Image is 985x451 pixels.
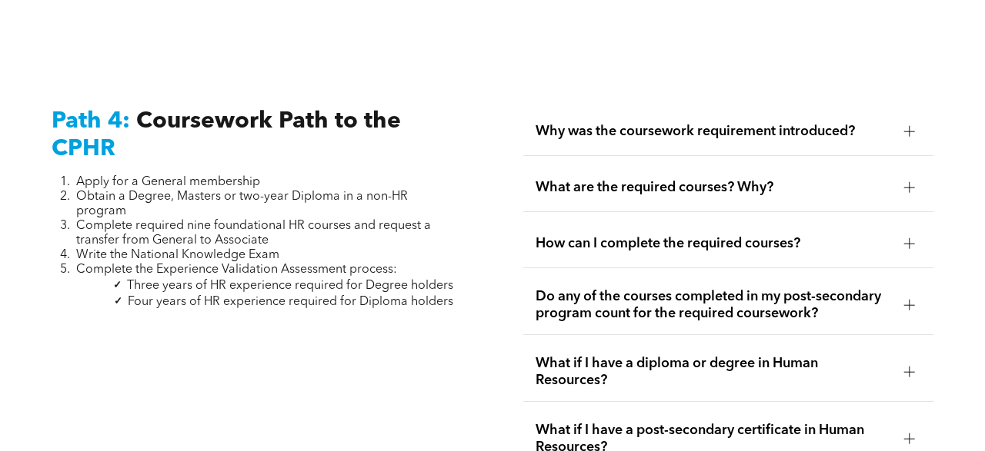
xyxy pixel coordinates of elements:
[536,179,892,196] span: What are the required courses? Why?
[76,249,279,261] span: Write the National Knowledge Exam
[76,191,408,217] span: Obtain a Degree, Masters or two-year Diploma in a non-HR program
[136,110,401,133] span: Coursework Path to the
[76,264,397,276] span: Complete the Experience Validation Assessment process:
[127,280,453,292] span: Three years of HR experience required for Degree holders
[128,296,453,308] span: Four years of HR experience required for Diploma holders
[536,235,892,252] span: How can I complete the required courses?
[536,355,892,389] span: What if I have a diploma or degree in Human Resources?
[536,288,892,322] span: Do any of the courses completed in my post-secondary program count for the required coursework?
[52,110,130,133] span: Path 4:
[76,220,431,247] span: Complete required nine foundational HR courses and request a transfer from General to Associate
[536,123,892,140] span: Why was the coursework requirement introduced?
[76,176,260,188] span: Apply for a General membership
[52,138,115,161] span: CPHR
